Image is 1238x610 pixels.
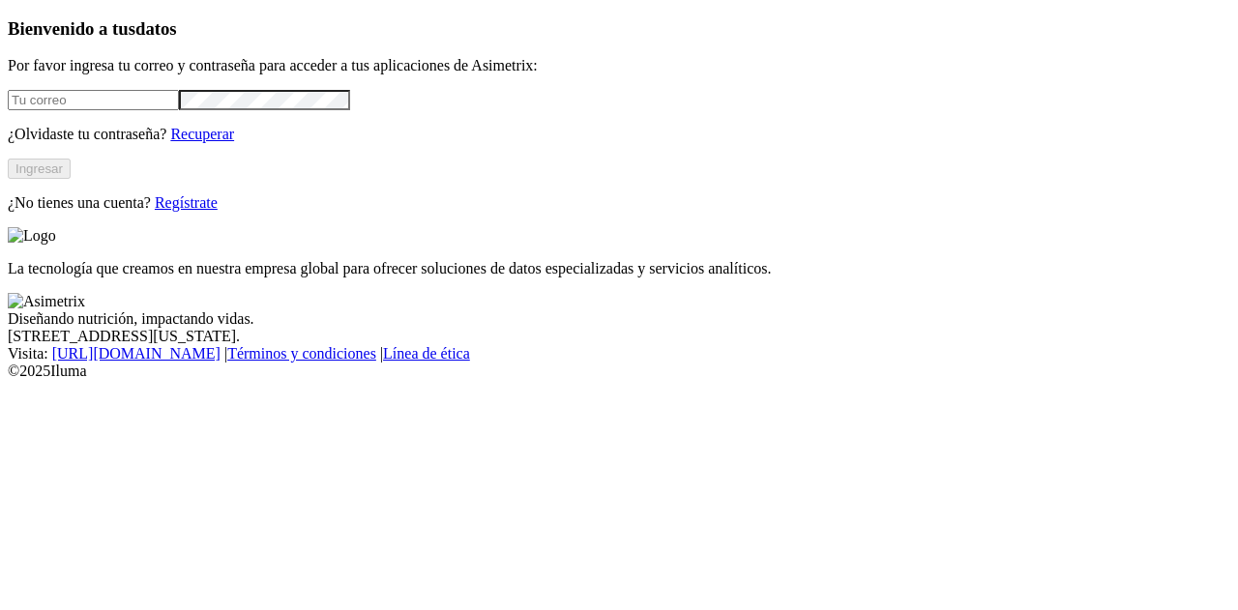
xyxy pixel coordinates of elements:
[8,126,1230,143] p: ¿Olvidaste tu contraseña?
[170,126,234,142] a: Recuperar
[8,18,1230,40] h3: Bienvenido a tus
[8,310,1230,328] div: Diseñando nutrición, impactando vidas.
[8,363,1230,380] div: © 2025 Iluma
[8,345,1230,363] div: Visita : | |
[383,345,470,362] a: Línea de ética
[155,194,218,211] a: Regístrate
[8,194,1230,212] p: ¿No tienes una cuenta?
[8,227,56,245] img: Logo
[227,345,376,362] a: Términos y condiciones
[8,159,71,179] button: Ingresar
[135,18,177,39] span: datos
[8,260,1230,277] p: La tecnología que creamos en nuestra empresa global para ofrecer soluciones de datos especializad...
[8,90,179,110] input: Tu correo
[8,57,1230,74] p: Por favor ingresa tu correo y contraseña para acceder a tus aplicaciones de Asimetrix:
[8,328,1230,345] div: [STREET_ADDRESS][US_STATE].
[52,345,221,362] a: [URL][DOMAIN_NAME]
[8,293,85,310] img: Asimetrix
